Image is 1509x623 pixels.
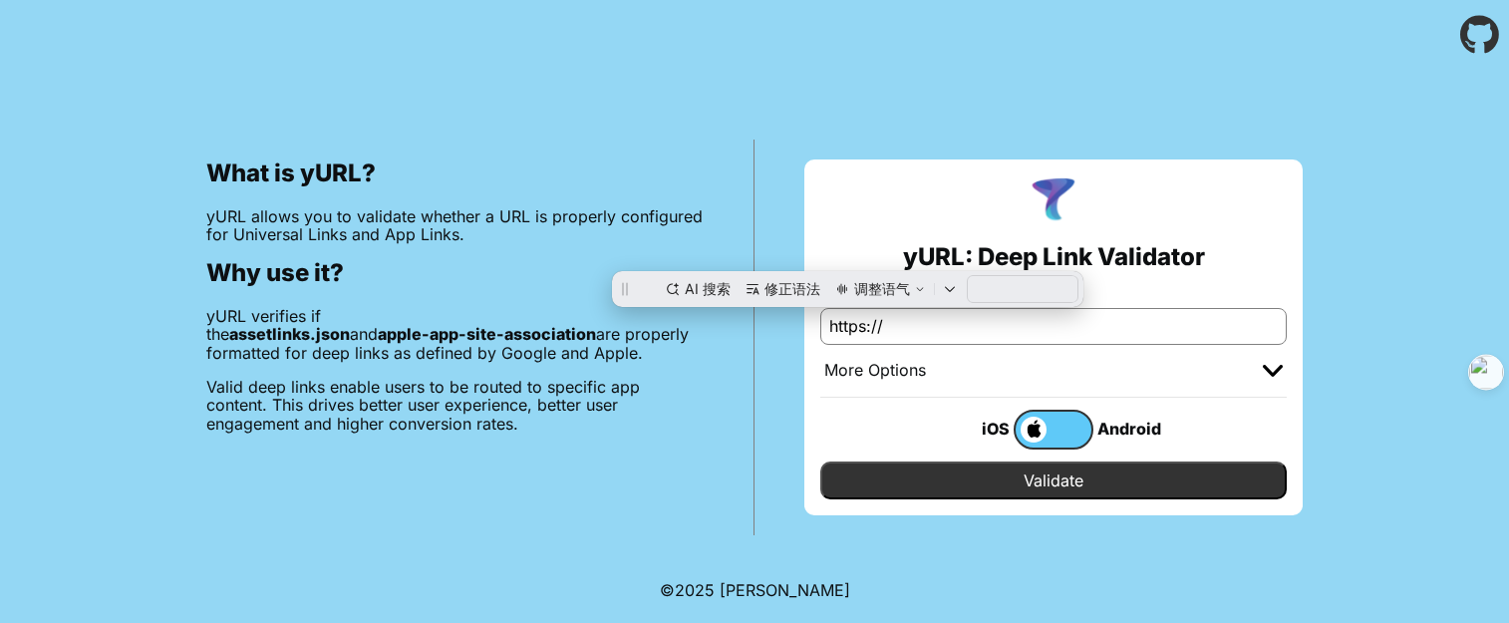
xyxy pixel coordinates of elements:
input: e.g. https://app.chayev.com/xyx [820,308,1287,344]
div: Android [1093,416,1173,442]
div: More Options [824,361,926,381]
b: apple-app-site-association [378,324,596,344]
p: yURL verifies if the and are properly formatted for deep links as defined by Google and Apple. [206,307,704,362]
img: yURL Logo [1028,175,1079,227]
h2: What is yURL? [206,159,704,187]
input: Validate [820,462,1287,499]
h2: yURL: Deep Link Validator [903,243,1205,271]
a: Michael Ibragimchayev's Personal Site [720,580,850,600]
p: yURL allows you to validate whether a URL is properly configured for Universal Links and App Links. [206,207,704,244]
b: assetlinks.json [229,324,350,344]
img: chevron [1263,365,1283,377]
footer: © [660,557,850,623]
div: iOS [934,416,1014,442]
h2: Why use it? [206,259,704,287]
p: Valid deep links enable users to be routed to specific app content. This drives better user exper... [206,378,704,433]
span: 2025 [675,580,715,600]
